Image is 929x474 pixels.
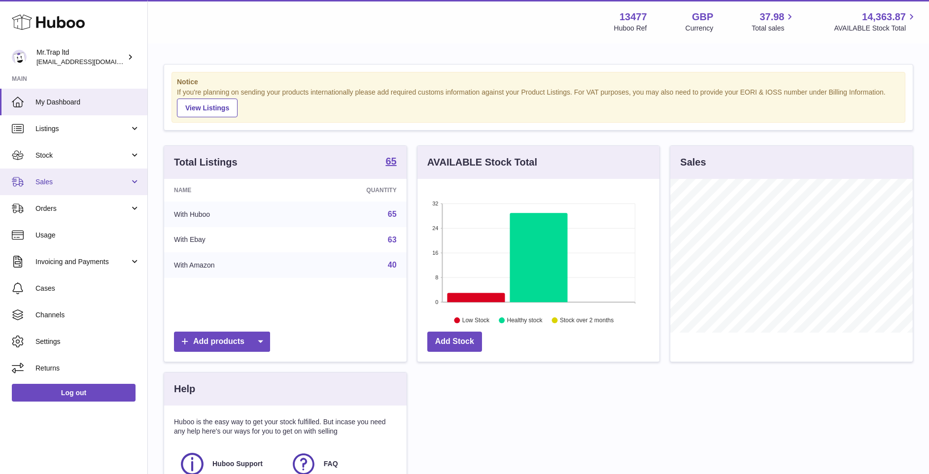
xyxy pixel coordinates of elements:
div: Currency [686,24,714,33]
a: Add Stock [427,332,482,352]
span: Stock [35,151,130,160]
text: 8 [435,274,438,280]
strong: 13477 [619,10,647,24]
strong: Notice [177,77,900,87]
th: Name [164,179,297,202]
span: Invoicing and Payments [35,257,130,267]
a: Log out [12,384,136,402]
span: Usage [35,231,140,240]
h3: Total Listings [174,156,238,169]
strong: 65 [385,156,396,166]
a: Add products [174,332,270,352]
h3: Sales [680,156,706,169]
a: 63 [388,236,397,244]
a: 65 [385,156,396,168]
p: Huboo is the easy way to get your stock fulfilled. But incase you need any help here's our ways f... [174,417,397,436]
div: Huboo Ref [614,24,647,33]
span: Sales [35,177,130,187]
a: 65 [388,210,397,218]
a: 37.98 Total sales [752,10,795,33]
h3: AVAILABLE Stock Total [427,156,537,169]
img: office@grabacz.eu [12,50,27,65]
text: 0 [435,299,438,305]
a: 40 [388,261,397,269]
td: With Amazon [164,252,297,278]
span: Channels [35,310,140,320]
a: 14,363.87 AVAILABLE Stock Total [834,10,917,33]
span: My Dashboard [35,98,140,107]
div: Mr.Trap ltd [36,48,125,67]
text: 16 [432,250,438,256]
span: Huboo Support [212,459,263,469]
text: Low Stock [462,317,490,324]
span: FAQ [324,459,338,469]
h3: Help [174,382,195,396]
text: Healthy stock [507,317,543,324]
span: [EMAIL_ADDRESS][DOMAIN_NAME] [36,58,145,66]
span: Returns [35,364,140,373]
strong: GBP [692,10,713,24]
span: Cases [35,284,140,293]
text: 24 [432,225,438,231]
td: With Huboo [164,202,297,227]
span: 37.98 [759,10,784,24]
div: If you're planning on sending your products internationally please add required customs informati... [177,88,900,117]
a: View Listings [177,99,238,117]
text: 32 [432,201,438,206]
span: AVAILABLE Stock Total [834,24,917,33]
th: Quantity [297,179,407,202]
span: Listings [35,124,130,134]
span: Orders [35,204,130,213]
span: 14,363.87 [862,10,906,24]
td: With Ebay [164,227,297,253]
span: Total sales [752,24,795,33]
span: Settings [35,337,140,346]
text: Stock over 2 months [560,317,614,324]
